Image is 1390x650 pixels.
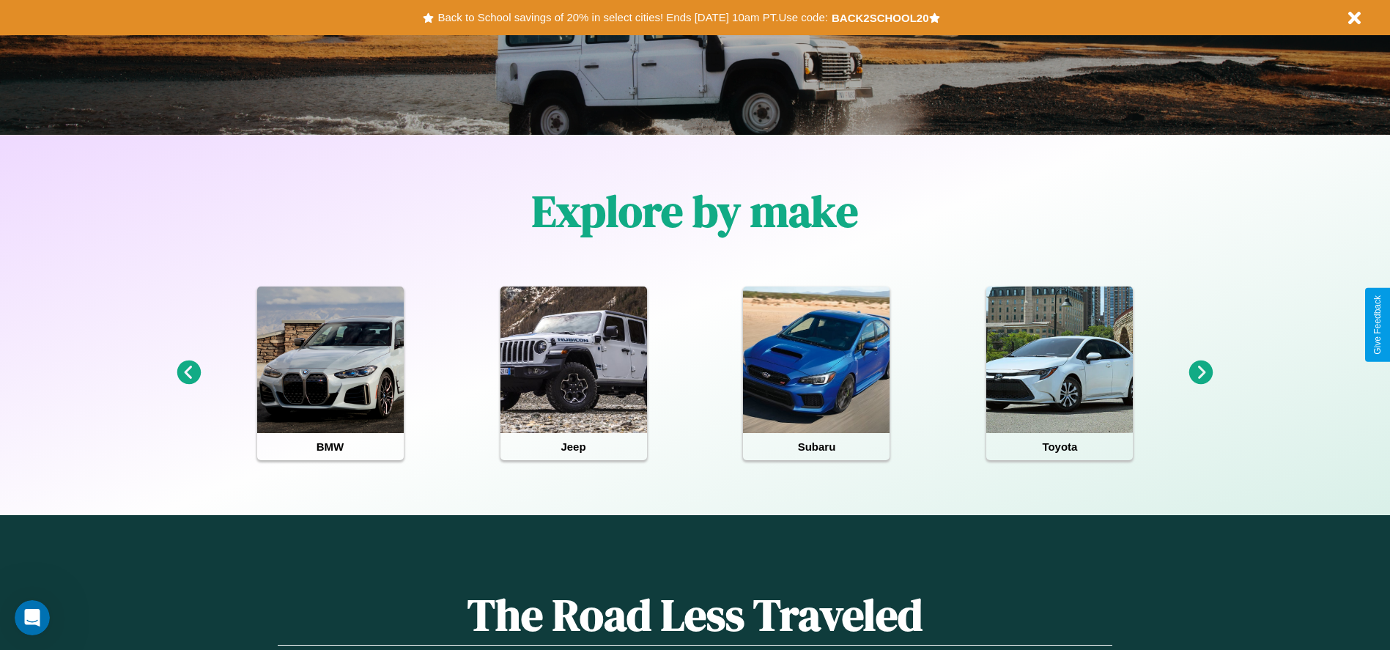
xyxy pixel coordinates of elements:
[832,12,929,24] b: BACK2SCHOOL20
[743,433,890,460] h4: Subaru
[1372,295,1383,355] div: Give Feedback
[15,600,50,635] iframe: Intercom live chat
[986,433,1133,460] h4: Toyota
[500,433,647,460] h4: Jeep
[532,181,858,241] h1: Explore by make
[257,433,404,460] h4: BMW
[434,7,831,28] button: Back to School savings of 20% in select cities! Ends [DATE] 10am PT.Use code:
[278,585,1112,646] h1: The Road Less Traveled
